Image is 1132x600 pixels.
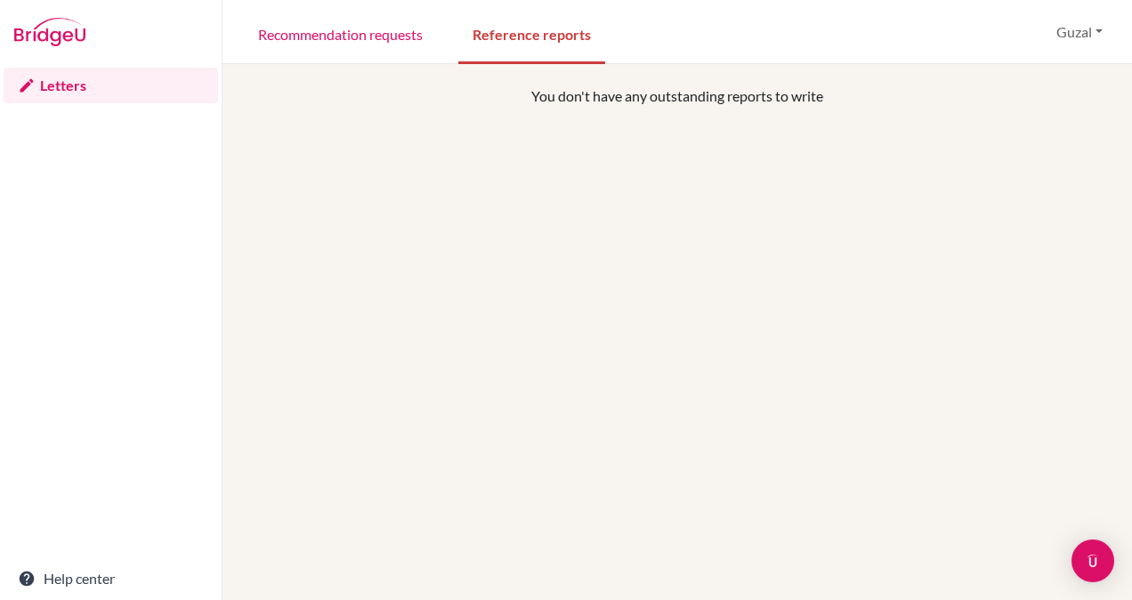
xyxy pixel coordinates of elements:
a: Reference reports [458,3,605,64]
a: Recommendation requests [244,3,437,64]
button: Guzal [1048,15,1111,49]
a: Letters [4,68,218,103]
div: Open Intercom Messenger [1071,539,1114,582]
img: Bridge-U [14,18,85,46]
p: You don't have any outstanding reports to write [329,85,1025,107]
a: Help center [4,561,218,596]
